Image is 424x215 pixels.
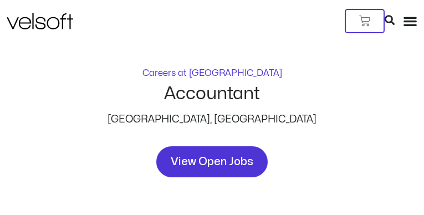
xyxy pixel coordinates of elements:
a: View Open Jobs [156,146,268,177]
p: [GEOGRAPHIC_DATA], [GEOGRAPHIC_DATA] [96,112,329,127]
span: View Open Jobs [171,153,253,171]
p: Careers at [GEOGRAPHIC_DATA] [142,69,282,78]
h2: Accountant [164,84,260,103]
div: Menu Toggle [403,14,417,28]
img: Velsoft Training Materials [7,13,73,29]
